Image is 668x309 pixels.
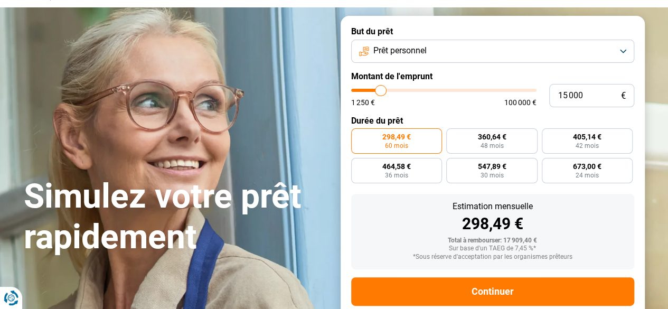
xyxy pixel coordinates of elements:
[24,176,328,258] h1: Simulez votre prêt rapidement
[385,143,408,149] span: 60 mois
[360,254,626,261] div: *Sous réserve d'acceptation par les organismes prêteurs
[504,99,537,106] span: 100 000 €
[351,99,375,106] span: 1 250 €
[351,116,634,126] label: Durée du prêt
[480,172,503,179] span: 30 mois
[480,143,503,149] span: 48 mois
[382,163,411,170] span: 464,58 €
[360,245,626,252] div: Sur base d'un TAEG de 7,45 %*
[360,202,626,211] div: Estimation mensuelle
[385,172,408,179] span: 36 mois
[382,133,411,141] span: 298,49 €
[351,40,634,63] button: Prêt personnel
[621,91,626,100] span: €
[373,45,427,57] span: Prêt personnel
[351,71,634,81] label: Montant de l'emprunt
[351,277,634,306] button: Continuer
[576,143,599,149] span: 42 mois
[573,133,601,141] span: 405,14 €
[360,237,626,245] div: Total à rembourser: 17 909,40 €
[573,163,601,170] span: 673,00 €
[576,172,599,179] span: 24 mois
[360,216,626,232] div: 298,49 €
[477,133,506,141] span: 360,64 €
[351,26,634,36] label: But du prêt
[477,163,506,170] span: 547,89 €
